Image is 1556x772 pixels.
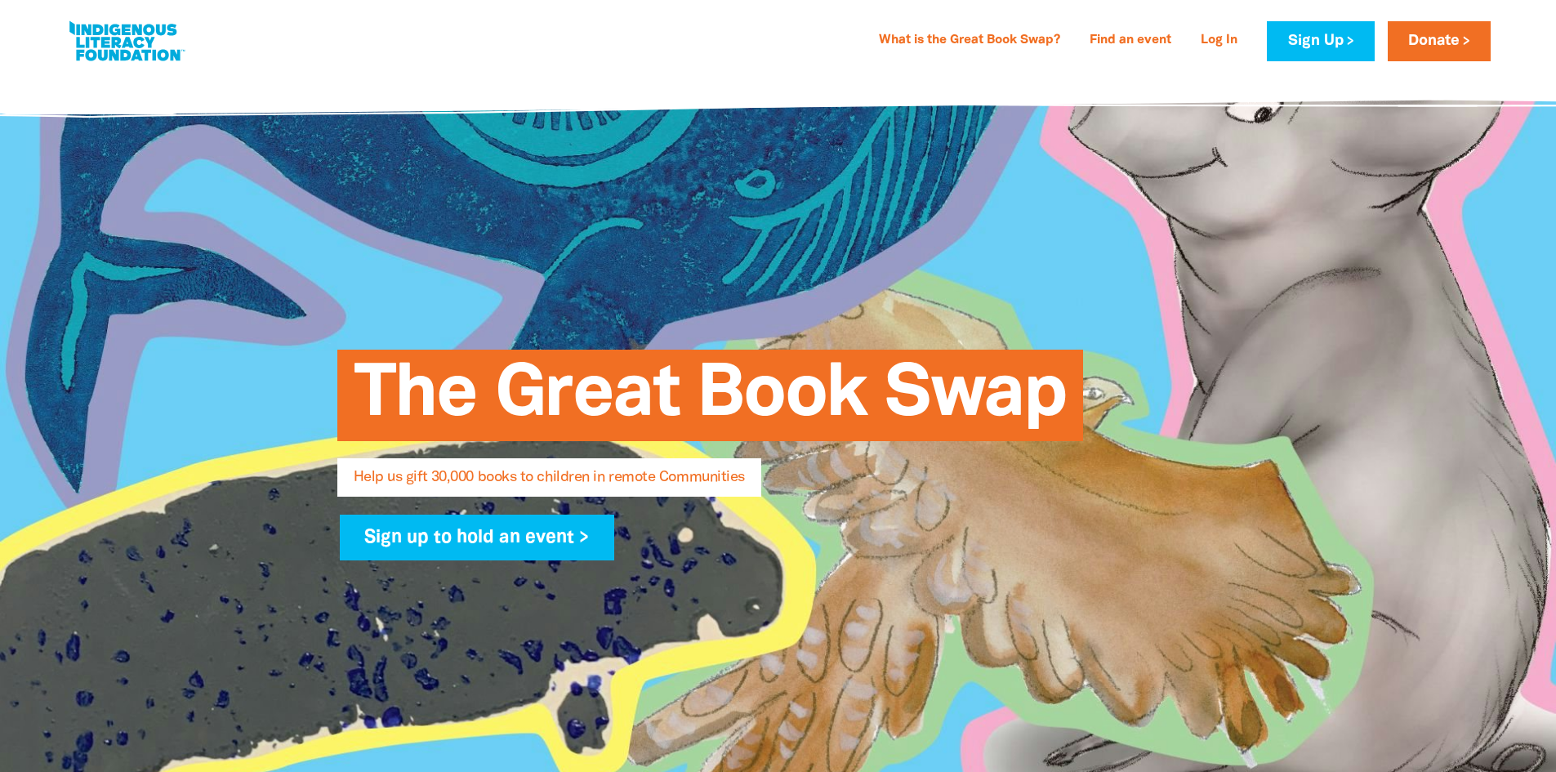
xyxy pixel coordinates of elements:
a: Find an event [1080,28,1181,54]
a: Donate [1388,21,1491,61]
a: What is the Great Book Swap? [869,28,1070,54]
a: Sign up to hold an event > [340,515,615,560]
a: Log In [1191,28,1247,54]
span: The Great Book Swap [354,362,1067,441]
span: Help us gift 30,000 books to children in remote Communities [354,471,745,497]
a: Sign Up [1267,21,1374,61]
